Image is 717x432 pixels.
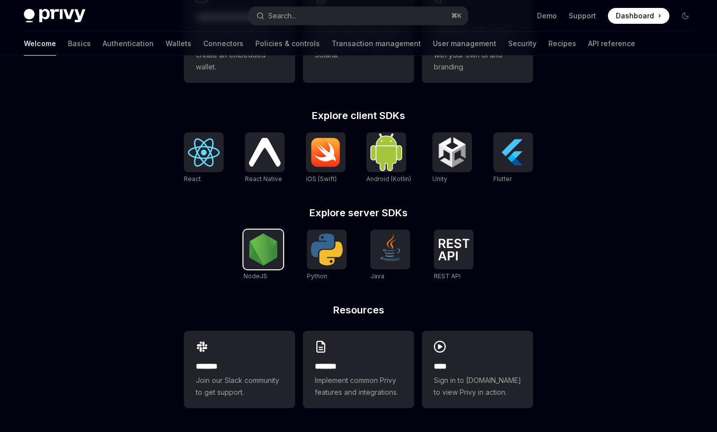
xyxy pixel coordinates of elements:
[243,230,283,281] a: NodeJSNodeJS
[103,32,154,56] a: Authentication
[608,8,669,24] a: Dashboard
[493,132,533,184] a: FlutterFlutter
[370,133,402,171] img: Android (Kotlin)
[374,234,406,265] img: Java
[569,11,596,21] a: Support
[438,239,470,260] img: REST API
[196,374,283,398] span: Join our Slack community to get support.
[311,234,343,265] img: Python
[497,136,529,168] img: Flutter
[303,331,414,408] a: **** **Implement common Privy features and integrations.
[188,138,220,167] img: React
[249,138,281,166] img: React Native
[306,175,337,183] span: iOS (Swift)
[245,132,285,184] a: React NativeReact Native
[422,331,533,408] a: ****Sign in to [DOMAIN_NAME] to view Privy in action.
[548,32,576,56] a: Recipes
[24,9,85,23] img: dark logo
[432,175,447,183] span: Unity
[433,32,496,56] a: User management
[434,230,474,281] a: REST APIREST API
[184,208,533,218] h2: Explore server SDKs
[434,272,461,280] span: REST API
[184,331,295,408] a: **** **Join our Slack community to get support.
[166,32,191,56] a: Wallets
[366,175,411,183] span: Android (Kotlin)
[588,32,635,56] a: API reference
[677,8,693,24] button: Toggle dark mode
[451,12,462,20] span: ⌘ K
[184,175,201,183] span: React
[436,136,468,168] img: Unity
[370,230,410,281] a: JavaJava
[184,305,533,315] h2: Resources
[249,7,467,25] button: Search...⌘K
[268,10,296,22] div: Search...
[68,32,91,56] a: Basics
[255,32,320,56] a: Policies & controls
[184,111,533,121] h2: Explore client SDKs
[243,272,267,280] span: NodeJS
[203,32,243,56] a: Connectors
[307,230,347,281] a: PythonPython
[493,175,512,183] span: Flutter
[24,32,56,56] a: Welcome
[184,132,224,184] a: ReactReact
[508,32,537,56] a: Security
[307,272,327,280] span: Python
[366,132,411,184] a: Android (Kotlin)Android (Kotlin)
[537,11,557,21] a: Demo
[247,234,279,265] img: NodeJS
[306,132,346,184] a: iOS (Swift)iOS (Swift)
[332,32,421,56] a: Transaction management
[315,374,402,398] span: Implement common Privy features and integrations.
[370,272,384,280] span: Java
[434,374,521,398] span: Sign in to [DOMAIN_NAME] to view Privy in action.
[310,137,342,167] img: iOS (Swift)
[432,132,472,184] a: UnityUnity
[616,11,654,21] span: Dashboard
[245,175,282,183] span: React Native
